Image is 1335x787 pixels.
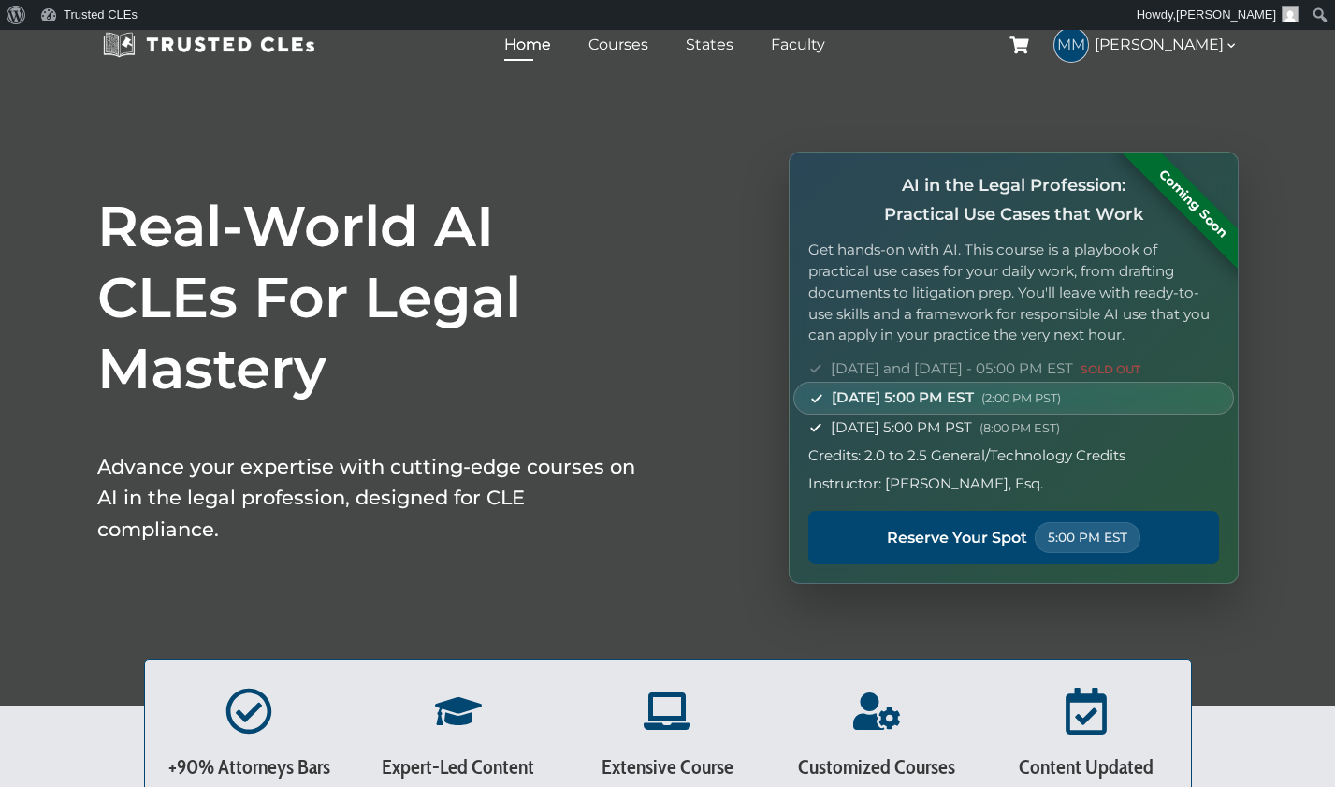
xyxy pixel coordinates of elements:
[97,31,321,59] img: Trusted CLEs
[808,171,1218,228] h4: AI in the Legal Profession: Practical Use Cases that Work
[584,31,653,58] a: Courses
[1035,522,1140,553] span: 5:00 PM EST
[798,754,955,780] span: Customized Courses
[1081,362,1140,376] span: SOLD OUT
[1119,130,1266,277] div: Coming Soon
[97,191,640,404] h1: Real-World AI CLEs For Legal Mastery
[1176,7,1276,22] span: [PERSON_NAME]
[808,445,1125,467] span: Credits: 2.0 to 2.5 General/Technology Credits
[808,473,1043,495] span: Instructor: [PERSON_NAME], Esq.
[168,754,330,780] span: +90% Attorneys Bars
[887,526,1027,550] span: Reserve Your Spot
[808,240,1218,346] p: Get hands-on with AI. This course is a playbook of practical use cases for your daily work, from ...
[681,31,738,58] a: States
[766,31,830,58] a: Faculty
[979,421,1060,435] span: (8:00 PM EST)
[382,754,534,780] span: Expert-Led Content
[1054,28,1088,62] span: MM
[831,416,1060,439] span: [DATE] 5:00 PM PST
[832,386,1061,409] span: [DATE] 5:00 PM EST
[500,31,556,58] a: Home
[1095,33,1239,57] span: [PERSON_NAME]
[981,391,1061,405] span: (2:00 PM PST)
[831,357,1140,380] span: [DATE] and [DATE] - 05:00 PM EST
[97,451,640,546] p: Advance your expertise with cutting-edge courses on AI in the legal profession, designed for CLE ...
[808,511,1218,564] a: Reserve Your Spot 5:00 PM EST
